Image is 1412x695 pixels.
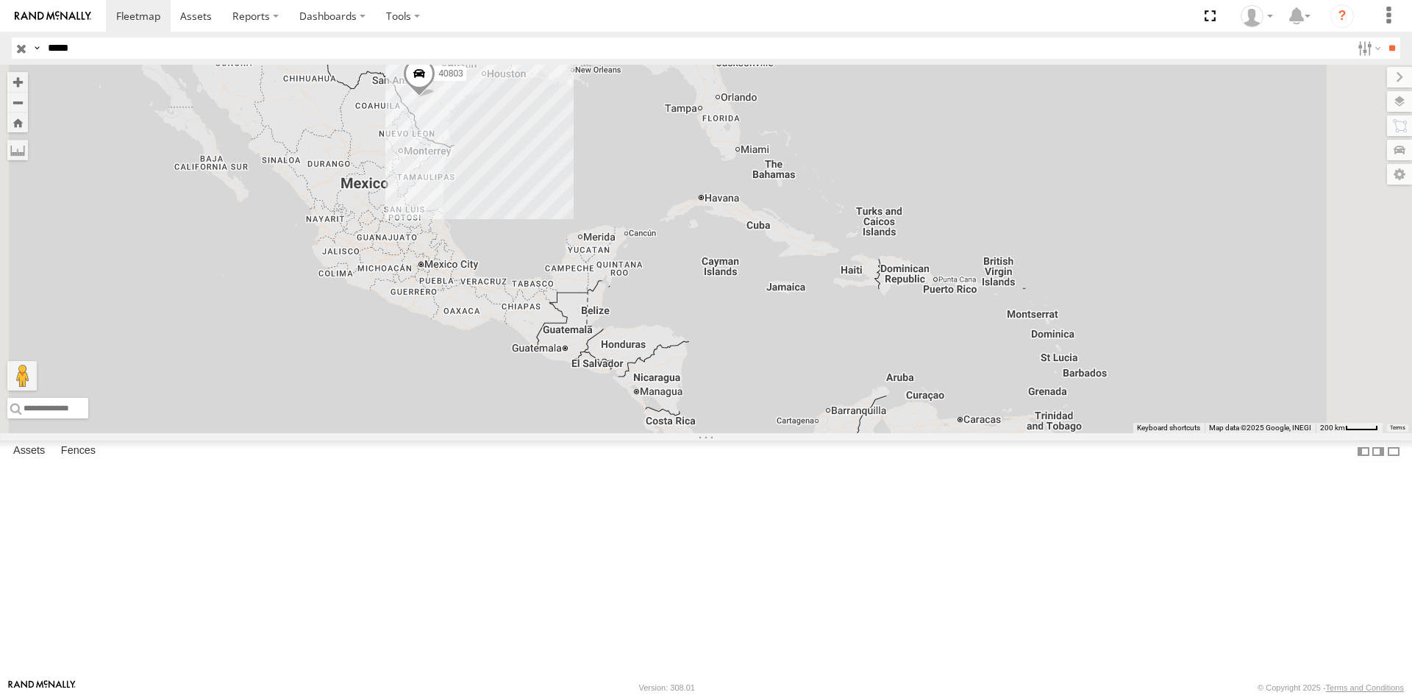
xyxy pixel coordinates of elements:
button: Zoom in [7,72,28,92]
label: Hide Summary Table [1386,441,1401,462]
button: Map Scale: 200 km per 41 pixels [1316,423,1383,433]
button: Keyboard shortcuts [1137,423,1200,433]
label: Measure [7,140,28,160]
button: Drag Pegman onto the map to open Street View [7,361,37,391]
i: ? [1330,4,1354,28]
span: Map data ©2025 Google, INEGI [1209,424,1311,432]
label: Dock Summary Table to the Right [1371,441,1386,462]
a: Terms and Conditions [1326,683,1404,692]
label: Assets [6,441,52,462]
img: rand-logo.svg [15,11,91,21]
span: 40803 [438,68,463,79]
button: Zoom Home [7,113,28,132]
button: Zoom out [7,92,28,113]
label: Search Query [31,38,43,59]
a: Terms (opens in new tab) [1390,425,1405,431]
span: 200 km [1320,424,1345,432]
label: Fences [54,441,103,462]
div: Version: 308.01 [639,683,695,692]
a: Visit our Website [8,680,76,695]
label: Dock Summary Table to the Left [1356,441,1371,462]
div: © Copyright 2025 - [1258,683,1404,692]
label: Map Settings [1387,164,1412,185]
div: Ryan Roxas [1235,5,1278,27]
label: Search Filter Options [1352,38,1383,59]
